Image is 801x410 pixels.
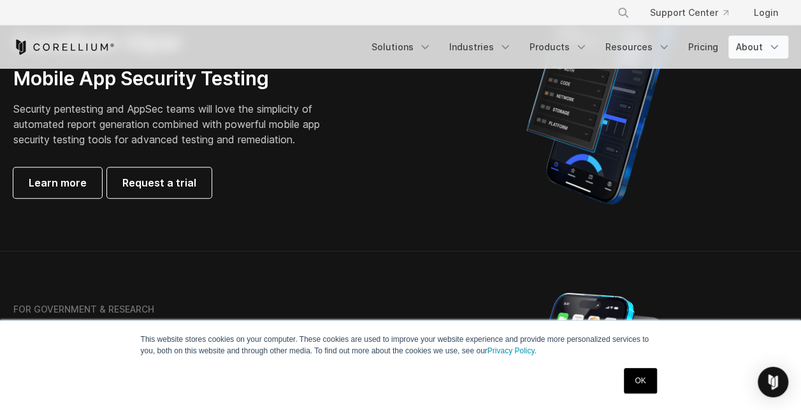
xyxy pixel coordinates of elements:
[29,175,87,190] span: Learn more
[107,167,212,198] a: Request a trial
[612,1,635,24] button: Search
[122,175,196,190] span: Request a trial
[602,1,788,24] div: Navigation Menu
[13,101,340,147] p: Security pentesting and AppSec teams will love the simplicity of automated report generation comb...
[522,36,595,59] a: Products
[442,36,519,59] a: Industries
[13,39,115,55] a: Corellium Home
[758,367,788,397] div: Open Intercom Messenger
[487,346,537,355] a: Privacy Policy.
[364,36,439,59] a: Solutions
[13,167,102,198] a: Learn more
[364,36,788,59] div: Navigation Menu
[640,1,739,24] a: Support Center
[728,36,788,59] a: About
[13,67,340,91] h3: Mobile App Security Testing
[141,334,661,357] p: This website stores cookies on your computer. These cookies are used to improve your website expe...
[744,1,788,24] a: Login
[681,36,726,59] a: Pricing
[13,304,154,315] h6: FOR GOVERNMENT & RESEARCH
[624,368,656,393] a: OK
[598,36,678,59] a: Resources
